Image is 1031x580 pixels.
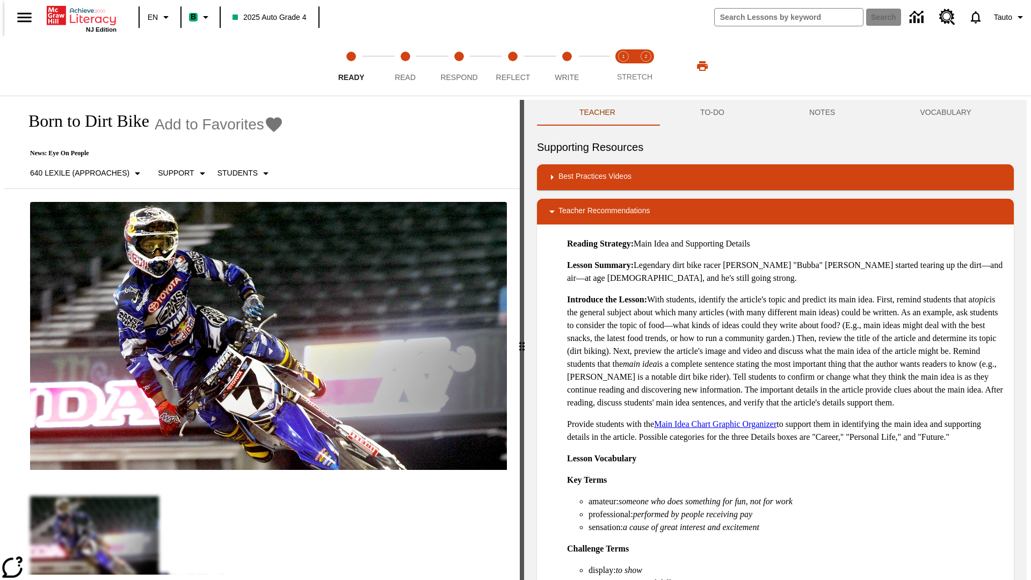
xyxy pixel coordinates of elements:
[567,295,647,304] strong: Introduce the Lesson:
[217,168,258,179] p: Students
[589,521,1005,534] li: sensation:
[644,54,647,59] text: 2
[155,116,264,133] span: Add to Favorites
[990,8,1031,27] button: Profile/Settings
[320,37,382,96] button: Ready step 1 of 5
[537,164,1014,190] div: Best Practices Videos
[9,2,40,33] button: Open side menu
[233,12,307,23] span: 2025 Auto Grade 4
[148,12,158,23] span: EN
[589,508,1005,521] li: professional:
[338,73,365,82] span: Ready
[4,100,520,575] div: reading
[933,3,962,32] a: Resource Center, Will open in new tab
[589,495,1005,508] li: amateur:
[567,293,1005,409] p: With students, identify the article's topic and predict its main idea. First, remind students tha...
[767,100,877,126] button: NOTES
[903,3,933,32] a: Data Center
[440,73,477,82] span: Respond
[537,139,1014,156] h6: Supporting Resources
[537,100,658,126] button: Teacher
[962,3,990,31] a: Notifications
[395,73,416,82] span: Read
[567,237,1005,250] p: Main Idea and Supporting Details
[567,260,634,270] strong: Lesson Summary:
[617,73,652,81] span: STRETCH
[608,37,639,96] button: Stretch Read step 1 of 2
[213,164,277,183] button: Select Student
[374,37,436,96] button: Read step 2 of 5
[524,100,1027,580] div: activity
[185,8,216,27] button: Boost Class color is mint green. Change class color
[972,295,990,304] em: topic
[47,4,117,33] div: Home
[558,171,631,184] p: Best Practices Videos
[154,164,213,183] button: Scaffolds, Support
[158,168,194,179] p: Support
[555,73,579,82] span: Write
[155,115,284,134] button: Add to Favorites - Born to Dirt Bike
[191,10,196,24] span: B
[86,26,117,33] span: NJ Edition
[589,564,1005,577] li: display:
[558,205,650,218] p: Teacher Recommendations
[567,475,607,484] strong: Key Terms
[994,12,1012,23] span: Tauto
[537,100,1014,126] div: Instructional Panel Tabs
[30,202,507,470] img: Motocross racer James Stewart flies through the air on his dirt bike.
[623,523,759,532] em: a cause of great interest and excitement
[143,8,177,27] button: Language: EN, Select a language
[654,419,776,429] a: Main Idea Chart Graphic Organizer
[496,73,531,82] span: Reflect
[520,100,524,580] div: Press Enter or Spacebar and then press right and left arrow keys to move the slider
[536,37,598,96] button: Write step 5 of 5
[630,37,662,96] button: Stretch Respond step 2 of 2
[567,259,1005,285] p: Legendary dirt bike racer [PERSON_NAME] "Bubba" [PERSON_NAME] started tearing up the dirt—and air...
[622,54,625,59] text: 1
[567,544,629,553] strong: Challenge Terms
[658,100,767,126] button: TO-DO
[685,56,720,76] button: Print
[633,510,752,519] em: performed by people receiving pay
[623,359,657,368] em: main idea
[17,149,284,157] p: News: Eye On People
[26,164,148,183] button: Select Lexile, 640 Lexile (Approaches)
[567,454,636,463] strong: Lesson Vocabulary
[877,100,1014,126] button: VOCABULARY
[17,111,149,131] h1: Born to Dirt Bike
[482,37,544,96] button: Reflect step 4 of 5
[616,565,642,575] em: to show
[30,168,129,179] p: 640 Lexile (Approaches)
[715,9,863,26] input: search field
[619,497,793,506] em: someone who does something for fun, not for work
[537,199,1014,224] div: Teacher Recommendations
[567,239,634,248] strong: Reading Strategy:
[567,418,1005,444] p: Provide students with the to support them in identifying the main idea and supporting details in ...
[428,37,490,96] button: Respond step 3 of 5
